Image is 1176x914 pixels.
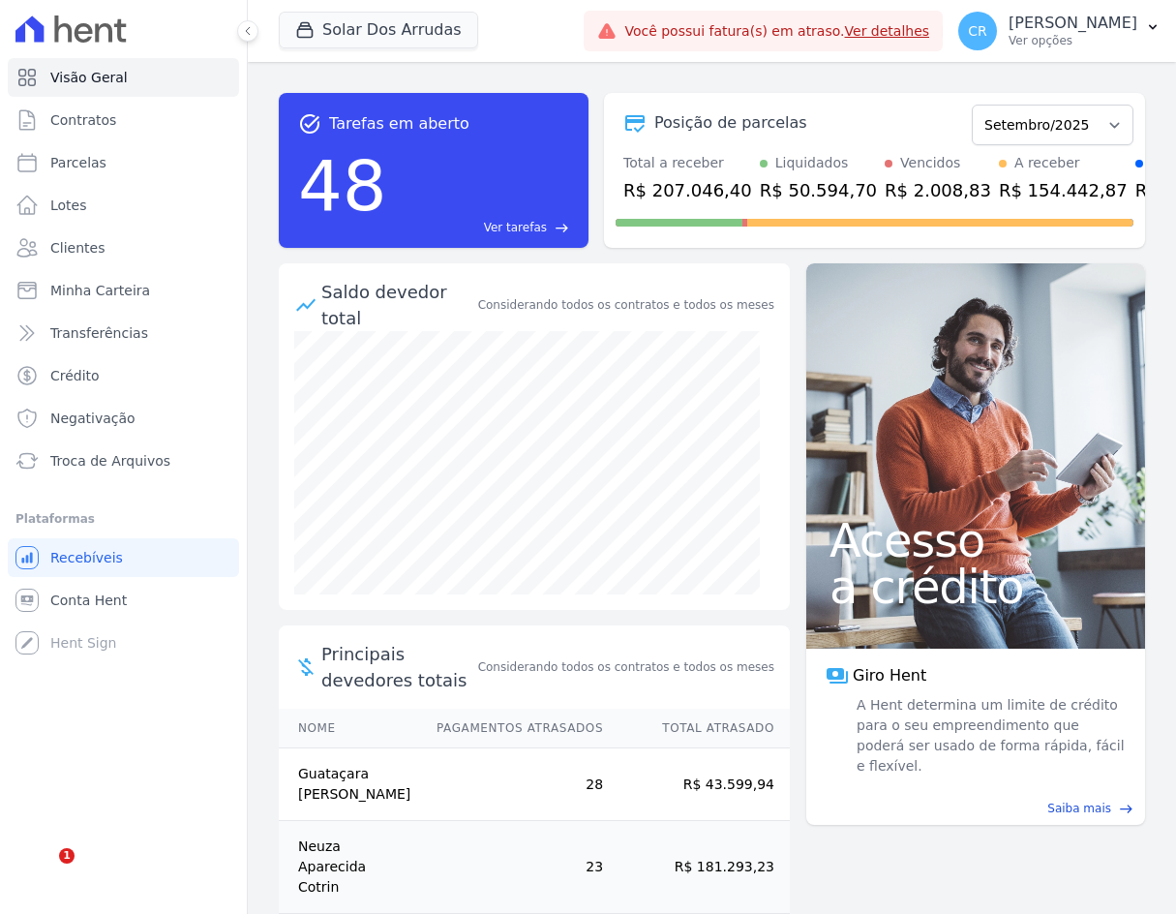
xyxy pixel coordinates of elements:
[1119,802,1133,816] span: east
[279,821,418,914] td: Neuza Aparecida Cotrin
[900,153,960,173] div: Vencidos
[59,848,75,864] span: 1
[829,564,1122,610] span: a crédito
[50,591,127,610] span: Conta Hent
[654,111,807,135] div: Posição de parcelas
[604,748,790,821] td: R$ 43.599,94
[8,581,239,620] a: Conta Hent
[604,709,790,748] th: Total Atrasado
[8,143,239,182] a: Parcelas
[321,641,474,693] span: Principais devedores totais
[418,748,604,821] td: 28
[50,196,87,215] span: Lotes
[760,177,877,203] div: R$ 50.594,70
[8,356,239,395] a: Crédito
[8,101,239,139] a: Contratos
[604,821,790,914] td: R$ 181.293,23
[999,177,1128,203] div: R$ 154.442,87
[853,695,1126,777] span: A Hent determina um limite de crédito para o seu empreendimento que poderá ser usado de forma ráp...
[279,709,418,748] th: Nome
[943,4,1176,58] button: CR [PERSON_NAME] Ver opções
[418,821,604,914] td: 23
[624,21,929,42] span: Você possui fatura(s) em atraso.
[8,228,239,267] a: Clientes
[329,112,469,136] span: Tarefas em aberto
[50,68,128,87] span: Visão Geral
[1009,14,1137,33] p: [PERSON_NAME]
[8,314,239,352] a: Transferências
[8,186,239,225] a: Lotes
[818,800,1133,817] a: Saiba mais east
[829,517,1122,564] span: Acesso
[395,219,569,236] a: Ver tarefas east
[50,110,116,130] span: Contratos
[418,709,604,748] th: Pagamentos Atrasados
[298,136,387,236] div: 48
[50,366,100,385] span: Crédito
[853,664,926,687] span: Giro Hent
[478,296,774,314] div: Considerando todos os contratos e todos os meses
[1014,153,1080,173] div: A receber
[50,281,150,300] span: Minha Carteira
[845,23,930,39] a: Ver detalhes
[50,548,123,567] span: Recebíveis
[50,153,106,172] span: Parcelas
[484,219,547,236] span: Ver tarefas
[19,848,66,895] iframe: Intercom live chat
[15,507,231,531] div: Plataformas
[623,153,752,173] div: Total a receber
[50,451,170,471] span: Troca de Arquivos
[8,271,239,310] a: Minha Carteira
[50,323,148,343] span: Transferências
[50,409,136,428] span: Negativação
[555,221,569,235] span: east
[8,442,239,480] a: Troca de Arquivos
[279,748,418,821] td: Guataçara [PERSON_NAME]
[321,279,474,331] div: Saldo devedor total
[50,238,105,258] span: Clientes
[968,24,987,38] span: CR
[298,112,321,136] span: task_alt
[8,58,239,97] a: Visão Geral
[623,177,752,203] div: R$ 207.046,40
[8,399,239,438] a: Negativação
[1047,800,1111,817] span: Saiba mais
[478,658,774,676] span: Considerando todos os contratos e todos os meses
[8,538,239,577] a: Recebíveis
[885,177,991,203] div: R$ 2.008,83
[775,153,849,173] div: Liquidados
[1009,33,1137,48] p: Ver opções
[279,12,478,48] button: Solar Dos Arrudas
